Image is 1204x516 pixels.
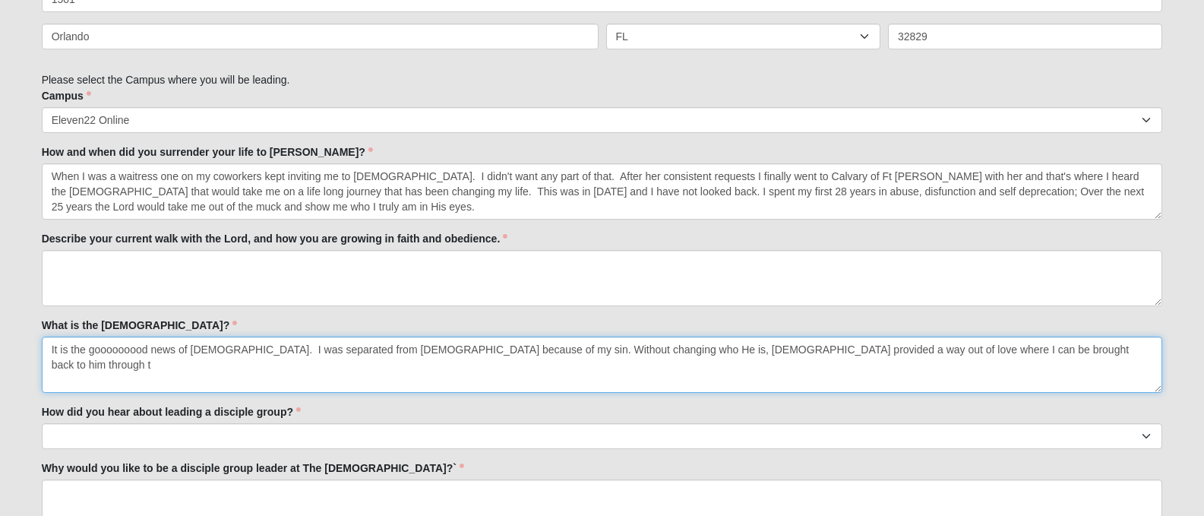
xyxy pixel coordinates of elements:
label: How and when did you surrender your life to [PERSON_NAME]? [42,144,373,160]
label: Campus [42,88,91,103]
label: How did you hear about leading a disciple group? [42,404,301,419]
input: Zip [888,24,1162,49]
input: City [42,24,599,49]
label: What is the [DEMOGRAPHIC_DATA]? [42,318,238,333]
label: Describe your current walk with the Lord, and how you are growing in faith and obedience. [42,231,508,246]
label: Why would you like to be a disciple group leader at The [DEMOGRAPHIC_DATA]?` [42,461,464,476]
